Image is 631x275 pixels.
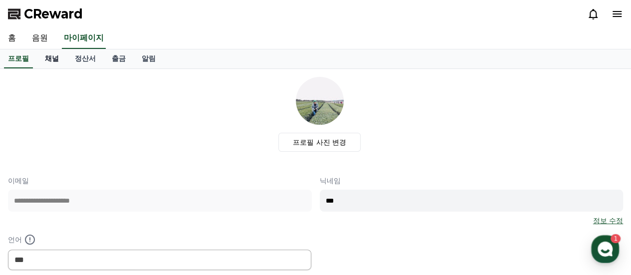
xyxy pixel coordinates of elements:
p: 이메일 [8,176,312,186]
p: 언어 [8,234,312,246]
a: 채널 [37,49,67,68]
a: 프로필 [4,49,33,68]
a: 설정 [129,192,192,217]
a: 마이페이지 [62,28,106,49]
span: 설정 [154,207,166,215]
a: 정보 수정 [593,216,623,226]
a: 홈 [3,192,66,217]
a: CReward [8,6,83,22]
label: 프로필 사진 변경 [278,133,361,152]
a: 1대화 [66,192,129,217]
span: 홈 [31,207,37,215]
span: CReward [24,6,83,22]
a: 알림 [134,49,164,68]
img: profile_image [296,77,344,125]
span: 1 [101,192,105,200]
span: 대화 [91,208,103,216]
a: 정산서 [67,49,104,68]
p: 닉네임 [320,176,624,186]
a: 음원 [24,28,56,49]
a: 출금 [104,49,134,68]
